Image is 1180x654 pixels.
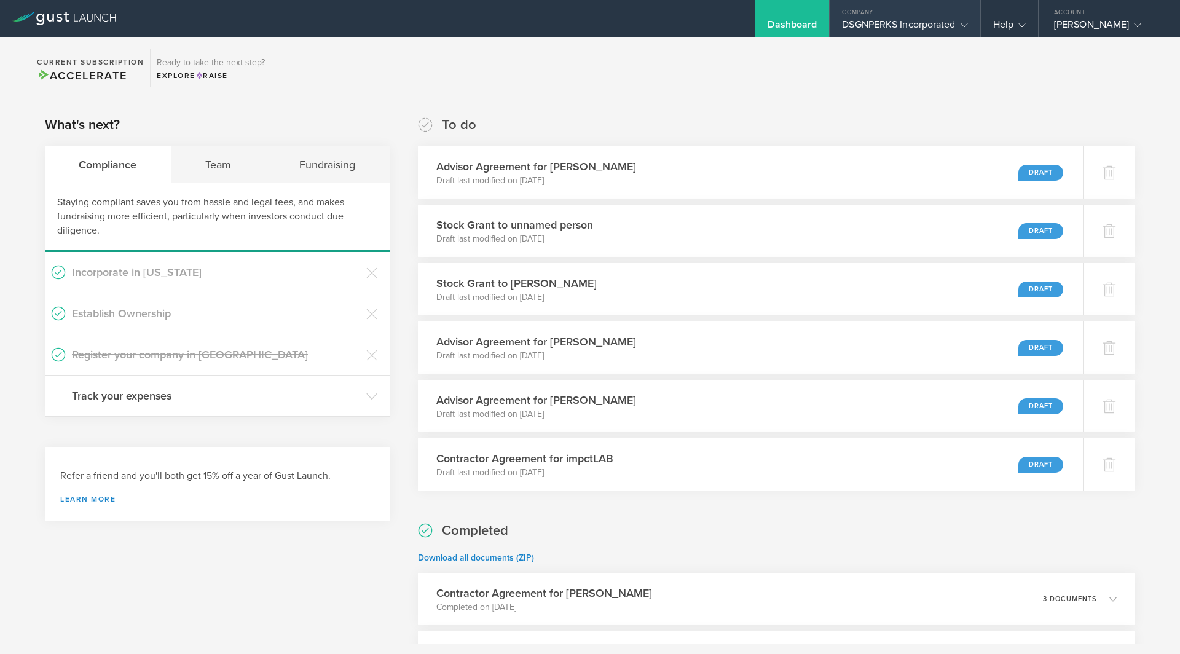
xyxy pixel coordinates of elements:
[1018,457,1063,473] div: Draft
[418,205,1083,257] div: Stock Grant to unnamed personDraft last modified on [DATE]Draft
[436,408,636,420] p: Draft last modified on [DATE]
[436,350,636,362] p: Draft last modified on [DATE]
[993,18,1026,37] div: Help
[1054,18,1158,37] div: [PERSON_NAME]
[1018,398,1063,414] div: Draft
[60,495,374,503] a: Learn more
[418,263,1083,315] div: Stock Grant to [PERSON_NAME]Draft last modified on [DATE]Draft
[1119,595,1180,654] iframe: Chat Widget
[436,467,613,479] p: Draft last modified on [DATE]
[436,334,636,350] h3: Advisor Agreement for [PERSON_NAME]
[1018,165,1063,181] div: Draft
[171,146,266,183] div: Team
[37,69,127,82] span: Accelerate
[436,159,636,175] h3: Advisor Agreement for [PERSON_NAME]
[436,233,593,245] p: Draft last modified on [DATE]
[442,522,508,540] h2: Completed
[72,347,360,363] h3: Register your company in [GEOGRAPHIC_DATA]
[157,70,265,81] div: Explore
[265,146,390,183] div: Fundraising
[195,71,228,80] span: Raise
[45,183,390,252] div: Staying compliant saves you from hassle and legal fees, and makes fundraising more efficient, par...
[436,601,652,613] p: Completed on [DATE]
[436,291,597,304] p: Draft last modified on [DATE]
[442,116,476,134] h2: To do
[150,49,271,87] div: Ready to take the next step?ExploreRaise
[842,18,967,37] div: DSGNPERKS Incorporated
[45,146,171,183] div: Compliance
[72,264,360,280] h3: Incorporate in [US_STATE]
[418,553,534,563] a: Download all documents (ZIP)
[418,380,1083,432] div: Advisor Agreement for [PERSON_NAME]Draft last modified on [DATE]Draft
[72,388,360,404] h3: Track your expenses
[37,58,144,66] h2: Current Subscription
[768,18,817,37] div: Dashboard
[1043,596,1097,602] p: 3 documents
[1018,340,1063,356] div: Draft
[436,217,593,233] h3: Stock Grant to unnamed person
[45,116,120,134] h2: What's next?
[157,58,265,67] h3: Ready to take the next step?
[436,451,613,467] h3: Contractor Agreement for impctLAB
[436,175,636,187] p: Draft last modified on [DATE]
[418,438,1083,490] div: Contractor Agreement for impctLABDraft last modified on [DATE]Draft
[418,146,1083,199] div: Advisor Agreement for [PERSON_NAME]Draft last modified on [DATE]Draft
[60,469,374,483] h3: Refer a friend and you'll both get 15% off a year of Gust Launch.
[436,275,597,291] h3: Stock Grant to [PERSON_NAME]
[436,392,636,408] h3: Advisor Agreement for [PERSON_NAME]
[1018,282,1063,297] div: Draft
[72,305,360,321] h3: Establish Ownership
[418,321,1083,374] div: Advisor Agreement for [PERSON_NAME]Draft last modified on [DATE]Draft
[436,585,652,601] h3: Contractor Agreement for [PERSON_NAME]
[1018,223,1063,239] div: Draft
